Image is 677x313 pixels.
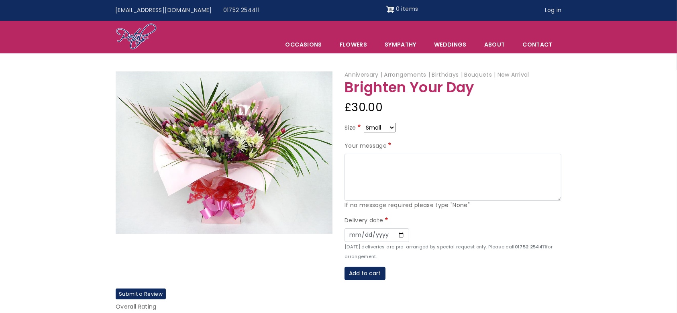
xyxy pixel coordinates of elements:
[539,3,567,18] a: Log in
[277,36,330,53] span: Occasions
[426,36,475,53] span: Weddings
[218,3,265,18] a: 01752 254411
[345,98,561,117] div: £30.00
[116,289,166,299] label: Submit a Review
[116,23,157,51] img: Home
[476,36,514,53] a: About
[386,3,418,16] a: Shopping cart 0 items
[345,216,389,226] label: Delivery date
[345,71,382,79] span: Anniversary
[386,3,394,16] img: Shopping cart
[345,80,561,96] h1: Brighten Your Day
[345,201,561,210] div: If no message required please type "None"
[498,71,529,79] span: New Arrival
[345,141,393,151] label: Your message
[515,244,546,250] strong: 01752 254411
[345,267,385,280] button: Add to cart
[345,244,553,260] small: [DATE] deliveries are pre-arranged by special request only. Please call for arrangement.
[110,3,218,18] a: [EMAIL_ADDRESS][DOMAIN_NAME]
[116,302,561,312] p: Overall Rating
[396,5,418,13] span: 0 items
[464,71,496,79] span: Bouquets
[331,36,375,53] a: Flowers
[384,71,430,79] span: Arrangements
[345,123,362,133] label: Size
[514,36,561,53] a: Contact
[432,71,463,79] span: Birthdays
[116,71,332,234] img: Brighten Your Day
[376,36,425,53] a: Sympathy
